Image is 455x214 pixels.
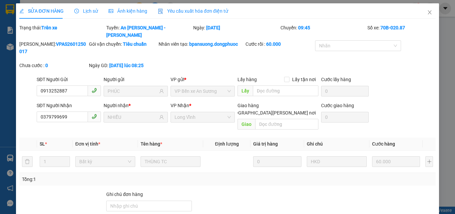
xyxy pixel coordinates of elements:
input: Tên người gửi [108,87,158,95]
div: Ngày: [193,24,279,39]
th: Ghi chú [304,138,369,151]
div: Số xe: [367,24,436,39]
b: bpansuong.dongphuoc [189,41,238,47]
input: Dọc đường [253,85,318,96]
span: Yêu cầu xuất hóa đơn điện tử [158,8,228,14]
span: [GEOGRAPHIC_DATA][PERSON_NAME] nơi [225,109,318,117]
input: 0 [253,156,301,167]
input: VD: Bàn, Ghế [141,156,201,167]
span: phone [92,114,97,119]
span: Đơn vị tính [75,141,100,147]
input: 0 [372,156,420,167]
label: Cước giao hàng [321,103,354,108]
b: 70B-020.87 [380,25,405,30]
div: SĐT Người Gửi [37,76,101,83]
button: plus [425,156,433,167]
span: Cước hàng [372,141,395,147]
div: Chuyến: [280,24,367,39]
span: Định lượng [215,141,238,147]
span: SL [40,141,45,147]
div: Ngày GD: [89,62,157,69]
span: user [159,89,164,93]
div: Chưa cước : [19,62,88,69]
span: phone [92,88,97,93]
label: Cước lấy hàng [321,77,351,82]
button: Close [420,3,439,22]
span: Ảnh kiện hàng [109,8,147,14]
span: VP Nhận [171,103,189,108]
span: SỬA ĐƠN HÀNG [19,8,64,14]
span: user [159,115,164,120]
input: Tên người nhận [108,114,158,121]
b: 09:45 [298,25,310,30]
span: edit [19,9,24,13]
span: close [427,10,432,15]
b: 60.000 [266,41,281,47]
input: Cước lấy hàng [321,86,369,96]
div: Gói vận chuyển: [89,40,157,48]
span: Giá trị hàng [253,141,278,147]
span: Lịch sử [74,8,98,14]
div: [PERSON_NAME]: [19,40,88,55]
span: picture [109,9,113,13]
span: Bất kỳ [79,157,131,167]
b: [DATE] lúc 08:25 [109,63,144,68]
span: Giao hàng [237,103,259,108]
label: Ghi chú đơn hàng [106,192,143,197]
input: Cước giao hàng [321,112,369,123]
div: VP gửi [171,76,235,83]
input: Ghi chú đơn hàng [106,201,192,211]
input: Ghi Chú [307,156,367,167]
div: SĐT Người Nhận [37,102,101,109]
img: icon [158,9,163,14]
b: 0 [45,63,48,68]
span: Giao [237,119,255,130]
span: Lấy hàng [237,77,257,82]
b: Tiêu chuẩn [123,41,147,47]
span: Tên hàng [141,141,162,147]
div: Tổng: 1 [22,176,176,183]
input: Dọc đường [255,119,318,130]
div: Tuyến: [106,24,193,39]
div: Nhân viên tạo: [159,40,244,48]
span: clock-circle [74,9,79,13]
span: Lấy [237,85,253,96]
b: [DATE] [206,25,220,30]
span: VP Bến xe An Sương [175,86,231,96]
b: Trên xe [41,25,57,30]
div: Cước rồi : [245,40,314,48]
div: Trạng thái: [19,24,106,39]
div: Người nhận [104,102,168,109]
b: An [PERSON_NAME] - [PERSON_NAME] [106,25,166,38]
div: Người gửi [104,76,168,83]
span: Long Vĩnh [175,112,231,122]
span: Lấy tận nơi [289,76,318,83]
button: delete [22,156,33,167]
